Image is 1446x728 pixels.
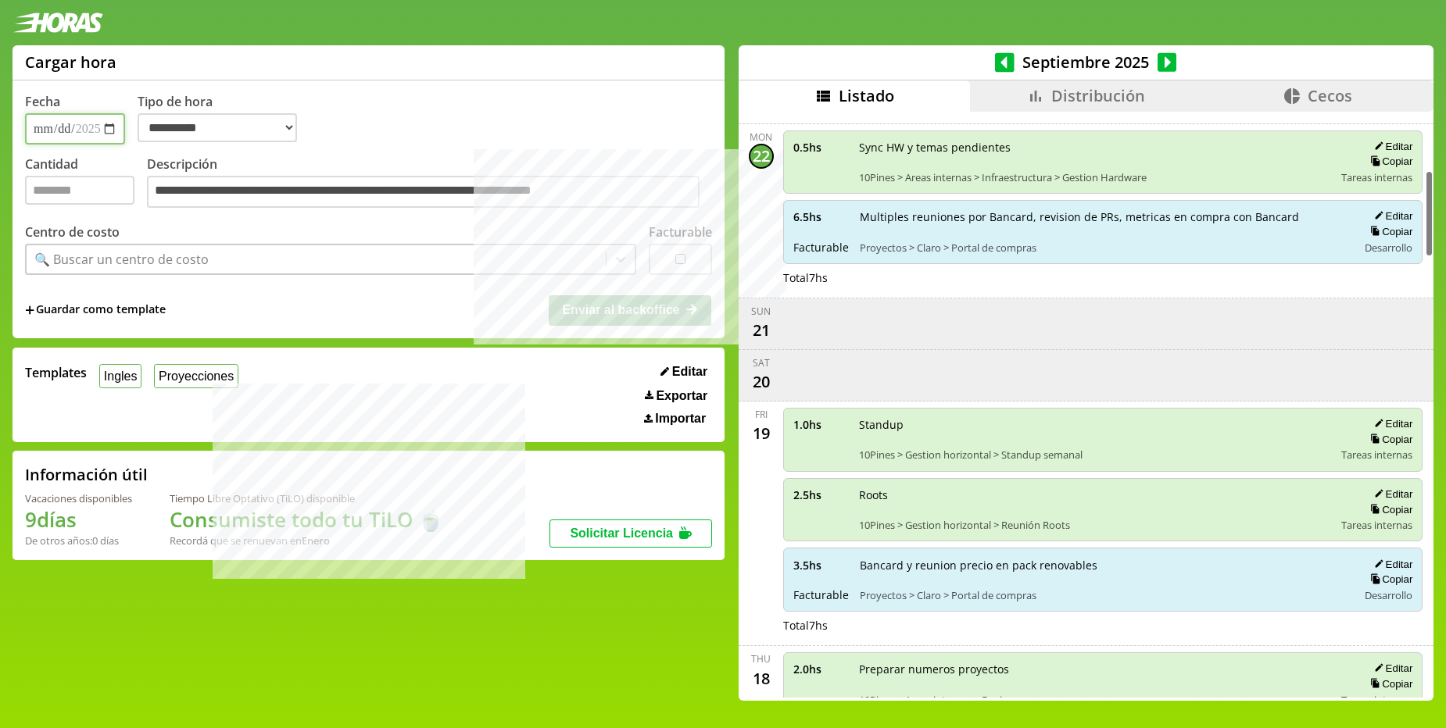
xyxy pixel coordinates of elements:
[25,52,116,73] h1: Cargar hora
[672,365,707,379] span: Editar
[860,588,1348,602] span: Proyectos > Claro > Portal de compras
[25,176,134,205] input: Cantidad
[793,558,849,573] span: 3.5 hs
[793,240,849,255] span: Facturable
[1369,209,1412,223] button: Editar
[751,305,771,318] div: Sun
[1308,85,1352,106] span: Cecos
[793,587,849,602] span: Facturable
[860,209,1348,224] span: Multiples reuniones por Bancard, revision de PRs, metricas en compra con Bancard
[859,662,1331,676] span: Preparar numeros proyectos
[793,487,848,502] span: 2.5 hs
[147,176,700,209] textarea: Descripción
[1365,677,1412,691] button: Copiar
[25,302,166,319] span: +Guardar como template
[859,487,1331,502] span: Roots
[302,534,330,548] b: Enero
[1341,518,1412,532] span: Tareas internas
[753,356,770,369] div: Sat
[859,140,1331,155] span: Sync HW y temas pendientes
[859,693,1331,707] span: 10Pines > Areas internas > Equipo numeros
[549,519,712,548] button: Solicitar Licencia
[649,223,712,241] label: Facturable
[154,364,238,388] button: Proyecciones
[839,85,894,106] span: Listado
[25,364,87,381] span: Templates
[1369,662,1412,675] button: Editar
[749,421,774,446] div: 19
[147,155,712,212] label: Descripción
[1365,225,1412,238] button: Copiar
[1365,503,1412,516] button: Copiar
[793,417,848,432] span: 1.0 hs
[859,518,1331,532] span: 10Pines > Gestion horizontal > Reunión Roots
[749,318,774,343] div: 21
[1365,573,1412,586] button: Copiar
[1369,487,1412,501] button: Editar
[859,170,1331,184] span: 10Pines > Areas internas > Infraestructura > Gestion Hardware
[859,448,1331,462] span: 10Pines > Gestion horizontal > Standup semanal
[25,491,132,505] div: Vacaciones disponibles
[170,491,443,505] div: Tiempo Libre Optativo (TiLO) disponible
[25,93,60,110] label: Fecha
[1015,52,1158,73] span: Septiembre 2025
[25,302,34,319] span: +
[739,112,1433,698] div: scrollable content
[1341,448,1412,462] span: Tareas internas
[1341,170,1412,184] span: Tareas internas
[170,534,443,548] div: Recordá que se renuevan en
[25,534,132,548] div: De otros años: 0 días
[859,417,1331,432] span: Standup
[1365,433,1412,446] button: Copiar
[138,93,310,145] label: Tipo de hora
[751,652,771,666] div: Thu
[749,144,774,169] div: 22
[34,251,209,268] div: 🔍 Buscar un centro de costo
[783,270,1423,285] div: Total 7 hs
[750,130,772,144] div: Mon
[793,662,848,676] span: 2.0 hs
[1365,241,1412,255] span: Desarrollo
[1369,558,1412,571] button: Editar
[25,464,148,485] h2: Información útil
[656,389,707,403] span: Exportar
[1365,588,1412,602] span: Desarrollo
[25,505,132,534] h1: 9 días
[1051,85,1145,106] span: Distribución
[656,364,712,380] button: Editar
[793,209,849,224] span: 6.5 hs
[749,369,774,394] div: 20
[793,140,848,155] span: 0.5 hs
[640,388,712,404] button: Exportar
[655,412,706,426] span: Importar
[783,618,1423,633] div: Total 7 hs
[13,12,103,33] img: logotipo
[860,241,1348,255] span: Proyectos > Claro > Portal de compras
[570,526,673,540] span: Solicitar Licencia
[1341,693,1412,707] span: Tareas internas
[25,223,120,241] label: Centro de costo
[1369,140,1412,153] button: Editar
[1369,417,1412,430] button: Editar
[138,113,297,142] select: Tipo de hora
[170,505,443,534] h1: Consumiste todo tu TiLO 🍵
[755,408,768,421] div: Fri
[1365,155,1412,168] button: Copiar
[749,666,774,691] div: 18
[99,364,141,388] button: Ingles
[860,558,1348,573] span: Bancard y reunion precio en pack renovables
[25,155,147,212] label: Cantidad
